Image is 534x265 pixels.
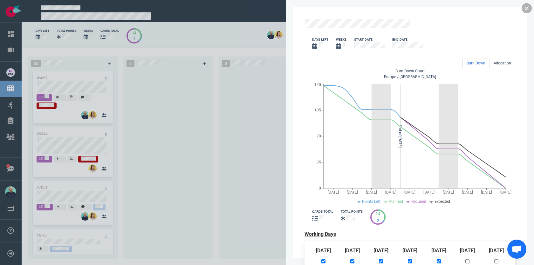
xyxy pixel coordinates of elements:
label: [DATE] [373,247,388,255]
div: Europe / [GEOGRAPHIC_DATA] [305,68,515,81]
tspan: 140 [314,83,321,87]
span: Points Left [362,199,380,204]
div: cards total [312,209,333,214]
tspan: [DATE] [385,190,396,195]
span: Planned [389,199,403,204]
div: days left [312,37,328,42]
a: Burn Down [462,58,489,68]
tspan: [DATE] [404,190,415,195]
label: [DATE] [402,247,417,255]
label: [DATE] [489,247,504,255]
tspan: [DATE] [347,190,358,195]
a: Allocation [489,58,515,68]
label: Working Days [305,230,515,238]
span: Expected [435,199,450,204]
span: Required [411,199,426,204]
div: Ouvrir le chat [507,240,526,259]
div: End Date [392,37,423,42]
div: 14 [375,210,380,217]
tspan: 35 [317,160,321,165]
tspan: [DATE] [500,190,511,195]
tspan: End of [DATE] [398,125,402,148]
div: 2 [375,217,380,224]
label: [DATE] [345,247,360,255]
span: Burn Down Chart [395,69,425,73]
tspan: 0 [319,186,321,191]
tspan: [DATE] [423,190,435,195]
tspan: [DATE] [462,190,473,195]
tspan: [DATE] [328,190,339,195]
div: Start Date [354,37,385,42]
div: Total Points [341,209,363,214]
tspan: 105 [314,108,321,113]
tspan: [DATE] [443,190,454,195]
label: [DATE] [316,247,331,255]
tspan: [DATE] [366,190,377,195]
label: [DATE] [431,247,446,255]
label: [DATE] [460,247,475,255]
tspan: [DATE] [481,190,492,195]
tspan: 70 [317,134,321,139]
div: Weeks [336,37,346,42]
